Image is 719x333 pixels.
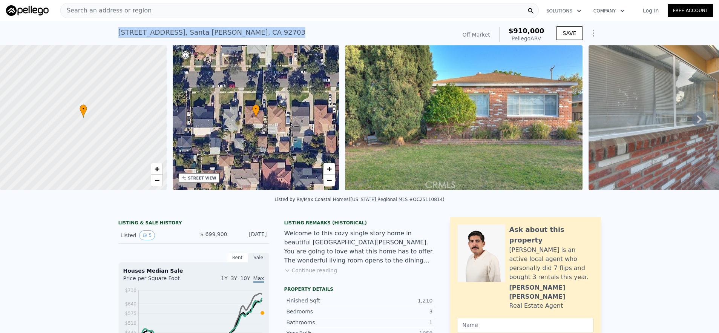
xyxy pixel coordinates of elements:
[154,164,159,173] span: +
[252,104,260,118] div: •
[509,301,563,310] div: Real Estate Agent
[227,253,248,262] div: Rent
[284,286,435,292] div: Property details
[556,26,583,40] button: SAVE
[540,4,587,18] button: Solutions
[360,319,433,326] div: 1
[509,283,593,301] div: [PERSON_NAME] [PERSON_NAME]
[509,27,544,35] span: $910,000
[287,308,360,315] div: Bedrooms
[200,231,227,237] span: $ 699,900
[345,45,583,190] img: Sale: 163263031 Parcel: 61152331
[151,175,163,186] a: Zoom out
[123,267,264,275] div: Houses Median Sale
[274,197,445,202] div: Listed by Re/Max Coastal Homes ([US_STATE] Regional MLS #OC25110814)
[284,220,435,226] div: Listing Remarks (Historical)
[125,311,136,316] tspan: $575
[125,301,136,307] tspan: $640
[240,275,250,281] span: 10Y
[287,319,360,326] div: Bathrooms
[80,104,87,118] div: •
[125,288,136,293] tspan: $730
[123,275,194,287] div: Price per Square Foot
[221,275,227,281] span: 1Y
[462,31,490,38] div: Off Market
[327,164,332,173] span: +
[188,175,216,181] div: STREET VIEW
[509,246,593,282] div: [PERSON_NAME] is an active local agent who personally did 7 flips and bought 3 rentals this year.
[248,253,269,262] div: Sale
[233,230,267,240] div: [DATE]
[253,275,264,283] span: Max
[151,163,163,175] a: Zoom in
[118,27,306,38] div: [STREET_ADDRESS] , Santa [PERSON_NAME] , CA 92703
[323,175,335,186] a: Zoom out
[154,175,159,185] span: −
[231,275,237,281] span: 3Y
[634,7,668,14] a: Log In
[668,4,713,17] a: Free Account
[118,220,269,227] div: LISTING & SALE HISTORY
[125,321,136,326] tspan: $510
[587,4,631,18] button: Company
[61,6,152,15] span: Search an address or region
[6,5,49,16] img: Pellego
[509,224,593,246] div: Ask about this property
[284,229,435,265] div: Welcome to this cozy single story home in beautiful [GEOGRAPHIC_DATA][PERSON_NAME]. You are going...
[327,175,332,185] span: −
[360,297,433,304] div: 1,210
[287,297,360,304] div: Finished Sqft
[509,35,544,42] div: Pellego ARV
[80,106,87,112] span: •
[586,26,601,41] button: Show Options
[323,163,335,175] a: Zoom in
[121,230,188,240] div: Listed
[139,230,155,240] button: View historical data
[360,308,433,315] div: 3
[284,267,337,274] button: Continue reading
[252,106,260,112] span: •
[458,318,593,332] input: Name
